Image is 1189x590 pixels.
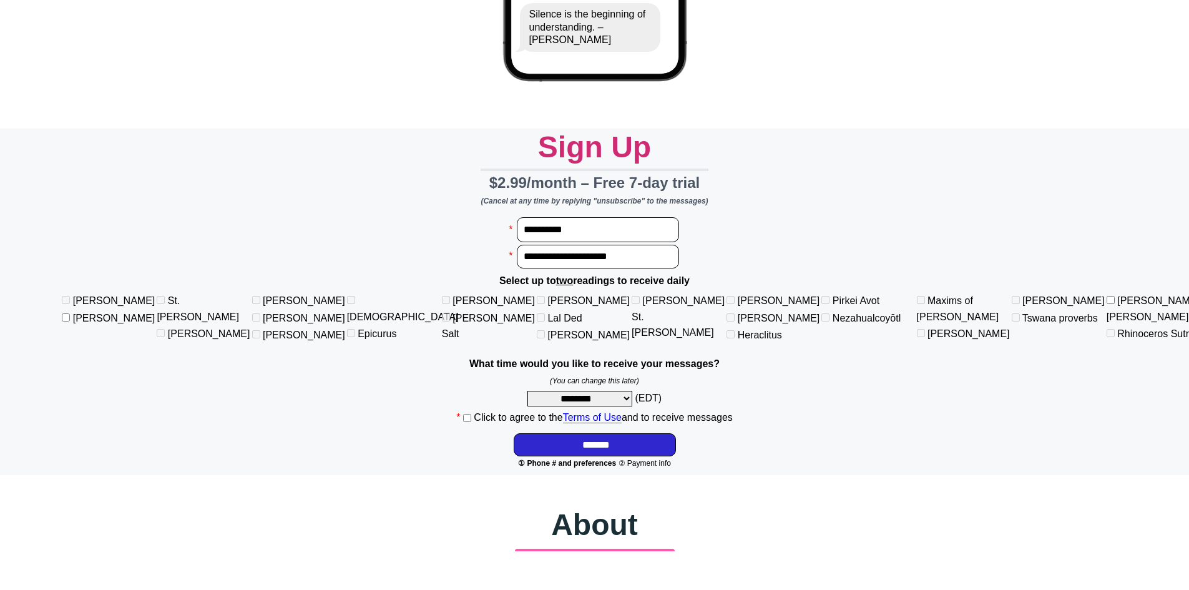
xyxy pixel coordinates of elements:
span: Sign Up [538,130,651,164]
label: [DEMOGRAPHIC_DATA] [347,312,459,322]
label: Tswana proverbs [1022,313,1098,323]
label: [PERSON_NAME] [453,295,535,306]
i: (Cancel at any time by replying "unsubscribe" to the messages) [481,197,708,205]
strong: What time would you like to receive your messages? [469,358,720,369]
label: [PERSON_NAME] [547,330,630,340]
label: Pirkei Avot [833,295,879,306]
label: [PERSON_NAME] [927,328,1010,339]
a: Terms of Use [563,412,622,423]
label: [PERSON_NAME] [73,313,155,323]
label: [PERSON_NAME] [73,295,155,306]
label: [PERSON_NAME] [1022,295,1105,306]
u: two [556,275,574,286]
label: [PERSON_NAME] [168,328,250,339]
div: Silence is the beginning of understanding. –[PERSON_NAME] [520,3,660,52]
label: [PERSON_NAME] [738,313,820,323]
em: (You can change this later) [550,376,639,385]
span: ② Payment info [619,459,671,468]
label: [PERSON_NAME] [263,330,345,340]
div: $2.99/month – Free 7-day trial [481,169,708,195]
span: (EDT) [635,393,662,403]
span: ① Phone # and preferences [518,459,616,468]
label: Lal Ded [547,313,582,323]
label: St. [PERSON_NAME] [157,295,239,322]
label: Heraclitus [738,330,782,340]
label: [PERSON_NAME] [547,295,630,306]
label: [PERSON_NAME] Salt [442,313,535,340]
span: About [551,508,638,541]
label: [PERSON_NAME] [263,313,345,323]
label: [PERSON_NAME] [263,295,345,306]
label: Maxims of [PERSON_NAME] [917,295,999,322]
label: [PERSON_NAME] St. [PERSON_NAME] [632,295,725,338]
label: Nezahualcoyōtl [833,313,901,323]
label: [PERSON_NAME] [738,295,820,306]
label: Click to agree to the and to receive messages [474,412,732,423]
strong: Select up to readings to receive daily [499,275,690,286]
label: Epicurus [358,328,396,339]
